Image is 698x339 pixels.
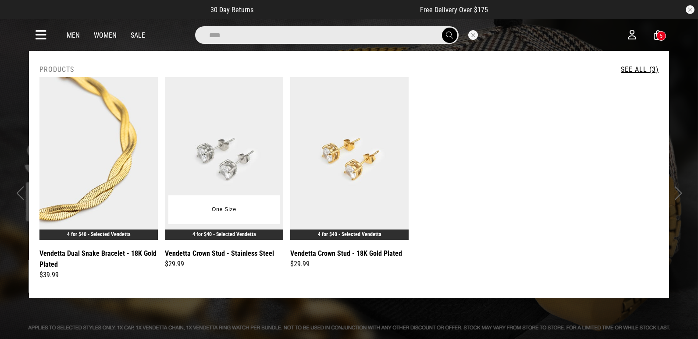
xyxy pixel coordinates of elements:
[210,6,253,14] span: 30 Day Returns
[94,31,117,39] a: Women
[165,259,283,269] div: $29.99
[192,231,256,237] a: 4 for $40 - Selected Vendetta
[660,33,662,39] div: 5
[205,202,243,218] button: One Size
[290,248,402,259] a: Vendetta Crown Stud - 18K Gold Plated
[318,231,381,237] a: 4 for $40 - Selected Vendetta
[67,31,80,39] a: Men
[621,65,659,74] a: See All (3)
[420,6,488,14] span: Free Delivery Over $175
[7,4,33,30] button: Open LiveChat chat widget
[165,248,274,259] a: Vendetta Crown Stud - Stainless Steel
[654,31,662,40] a: 5
[39,248,158,270] a: Vendetta Dual Snake Bracelet - 18K Gold Plated
[39,65,74,74] h2: Products
[290,77,409,240] img: Vendetta Crown Stud - 18k Gold Plated in Gold
[39,77,158,240] img: Vendetta Dual Snake Bracelet - 18k Gold Plated in Gold
[165,77,283,240] img: Vendetta Crown Stud - Stainless Steel in Silver
[131,31,145,39] a: Sale
[67,231,131,237] a: 4 for $40 - Selected Vendetta
[468,30,478,40] button: Close search
[290,259,409,269] div: $29.99
[271,5,402,14] iframe: Customer reviews powered by Trustpilot
[39,270,158,280] div: $39.99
